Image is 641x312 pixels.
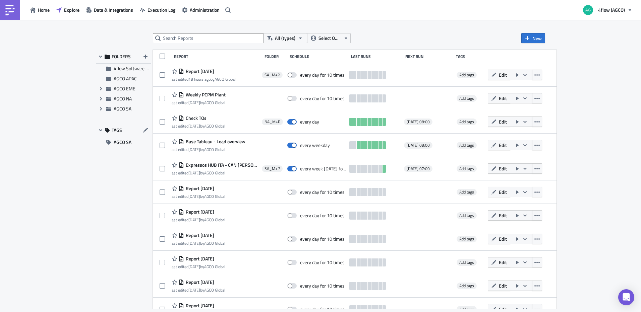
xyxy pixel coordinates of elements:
[459,119,474,125] span: Add tags
[457,236,477,242] span: Add tags
[265,119,280,125] span: NA_M+P
[582,4,594,16] img: Avatar
[171,170,259,175] div: last edited by AGCO Global
[457,72,477,78] span: Add tags
[171,217,225,222] div: last edited by AGCO Global
[499,95,507,102] span: Edit
[488,140,510,150] button: Edit
[488,281,510,291] button: Edit
[532,35,542,42] span: New
[171,194,225,199] div: last edited by AGCO Global
[184,232,214,238] span: Report 2025-08-26
[459,142,474,148] span: Add tags
[188,287,200,293] time: 2025-08-26T19:01:27Z
[459,283,474,289] span: Add tags
[457,119,477,125] span: Add tags
[265,166,280,171] span: SA_M+P
[488,210,510,221] button: Edit
[318,34,341,42] span: Select Owner
[114,105,131,112] span: AGCO SA
[499,259,507,266] span: Edit
[499,235,507,242] span: Edit
[300,213,345,219] div: every day for 10 times
[112,127,122,133] span: TAGS
[499,142,507,149] span: Edit
[53,5,83,15] button: Explore
[184,115,207,121] span: Check TOs
[407,143,430,148] span: [DATE] 08:00
[83,5,136,15] button: Data & Integrations
[188,240,200,246] time: 2025-08-26T19:41:45Z
[112,54,131,60] span: FOLDERS
[5,5,15,15] img: PushMetrics
[300,142,330,148] div: every weekday
[457,212,477,219] span: Add tags
[457,283,477,289] span: Add tags
[456,54,485,59] div: Tags
[275,34,295,42] span: All (types)
[598,6,625,13] span: 4flow (AGCO)
[300,119,319,125] div: every day
[459,72,474,78] span: Add tags
[184,279,214,285] span: Report 2025-08-26
[459,212,474,219] span: Add tags
[136,5,179,15] a: Execution Log
[38,6,50,13] span: Home
[174,54,261,59] div: Report
[171,264,225,269] div: last edited by AGCO Global
[171,124,225,129] div: last edited by AGCO Global
[188,170,200,176] time: 2025-08-28T12:45:44Z
[96,137,151,147] button: AGCO SA
[579,3,636,17] button: 4flow (AGCO)
[190,6,220,13] span: Administration
[488,70,510,80] button: Edit
[265,54,286,59] div: Folder
[457,189,477,196] span: Add tags
[488,234,510,244] button: Edit
[351,54,402,59] div: Last Runs
[405,54,453,59] div: Next Run
[114,137,131,147] span: AGCO SA
[184,303,214,309] span: Report 2025-08-26
[488,116,510,127] button: Edit
[459,236,474,242] span: Add tags
[457,259,477,266] span: Add tags
[499,165,507,172] span: Edit
[188,263,200,270] time: 2025-08-26T19:02:44Z
[184,209,214,215] span: Report 2025-08-27
[171,147,245,152] div: last edited by AGCO Global
[307,33,351,43] button: Select Owner
[171,77,236,82] div: last edited by AGCO Global
[459,259,474,265] span: Add tags
[188,99,200,106] time: 2025-09-03T11:18:20Z
[488,187,510,197] button: Edit
[488,93,510,103] button: Edit
[300,95,345,101] div: every day for 10 times
[179,5,223,15] button: Administration
[290,54,348,59] div: Schedule
[114,75,137,82] span: AGCO APAC
[488,163,510,174] button: Edit
[184,162,259,168] span: Expressos HUB ITA - CAN dessa semana passada
[188,146,200,153] time: 2025-09-02T19:57:00Z
[618,289,634,305] div: Open Intercom Messenger
[265,72,280,78] span: SA_M+P
[499,188,507,196] span: Edit
[171,288,225,293] div: last edited by AGCO Global
[153,33,264,43] input: Search Reports
[184,92,226,98] span: Weekly PCPM Plant
[407,166,430,171] span: [DATE] 07:00
[188,123,200,129] time: 2025-08-27T18:59:12Z
[300,72,345,78] div: every day for 10 times
[488,257,510,267] button: Edit
[114,65,155,72] span: 4flow Software KAM
[184,185,214,191] span: Report 2025-08-27
[459,189,474,195] span: Add tags
[300,189,345,195] div: every day for 10 times
[459,165,474,172] span: Add tags
[114,95,132,102] span: AGCO NA
[457,95,477,102] span: Add tags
